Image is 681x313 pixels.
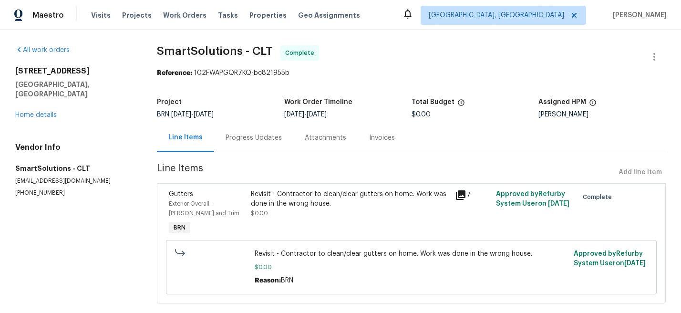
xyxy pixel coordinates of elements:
span: Geo Assignments [298,10,360,20]
span: Tasks [218,12,238,19]
span: Projects [122,10,152,20]
span: Gutters [169,191,193,198]
span: Properties [249,10,287,20]
span: [DATE] [194,111,214,118]
span: - [171,111,214,118]
div: Progress Updates [226,133,282,143]
span: $0.00 [255,262,567,272]
h4: Vendor Info [15,143,134,152]
div: 7 [455,189,490,201]
div: Invoices [369,133,395,143]
span: Approved by Refurby System User on [574,250,646,267]
b: Reference: [157,70,192,76]
span: Complete [285,48,318,58]
div: Revisit - Contractor to clean/clear gutters on home. Work was done in the wrong house. [251,189,450,209]
span: [DATE] [548,200,569,207]
p: [EMAIL_ADDRESS][DOMAIN_NAME] [15,177,134,185]
span: Maestro [32,10,64,20]
span: Visits [91,10,111,20]
h5: SmartSolutions - CLT [15,164,134,173]
div: Attachments [305,133,346,143]
span: Reason: [255,277,281,284]
span: [GEOGRAPHIC_DATA], [GEOGRAPHIC_DATA] [429,10,564,20]
span: Exterior Overall - [PERSON_NAME] and Trim [169,201,239,216]
span: $0.00 [412,111,431,118]
a: Home details [15,112,57,118]
span: Work Orders [163,10,206,20]
span: Approved by Refurby System User on [496,191,569,207]
h5: Work Order Timeline [284,99,352,105]
span: BRN [157,111,214,118]
span: [DATE] [624,260,646,267]
span: Complete [583,192,616,202]
span: [DATE] [307,111,327,118]
span: - [284,111,327,118]
div: [PERSON_NAME] [538,111,666,118]
span: [DATE] [171,111,191,118]
span: [PERSON_NAME] [609,10,667,20]
span: SmartSolutions - CLT [157,45,273,57]
span: Revisit - Contractor to clean/clear gutters on home. Work was done in the wrong house. [255,249,567,259]
h5: [GEOGRAPHIC_DATA], [GEOGRAPHIC_DATA] [15,80,134,99]
div: 102FWAPGQR7KQ-bc821955b [157,68,666,78]
h2: [STREET_ADDRESS] [15,66,134,76]
span: Line Items [157,164,615,181]
span: $0.00 [251,210,268,216]
p: [PHONE_NUMBER] [15,189,134,197]
h5: Project [157,99,182,105]
span: BRN [170,223,189,232]
span: [DATE] [284,111,304,118]
h5: Total Budget [412,99,454,105]
div: Line Items [168,133,203,142]
a: All work orders [15,47,70,53]
span: BRN [281,277,293,284]
span: The hpm assigned to this work order. [589,99,597,111]
span: The total cost of line items that have been proposed by Opendoor. This sum includes line items th... [457,99,465,111]
h5: Assigned HPM [538,99,586,105]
